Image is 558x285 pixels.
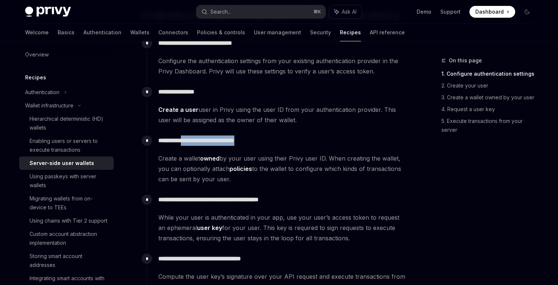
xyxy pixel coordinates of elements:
a: user key [197,224,222,232]
div: Using passkeys with server wallets [30,172,109,190]
a: Storing smart account addresses [19,250,114,272]
button: Search...⌘K [196,5,325,18]
a: Custom account abstraction implementation [19,227,114,250]
a: Recipes [340,24,361,41]
span: ⌘ K [313,9,321,15]
a: Enabling users or servers to execute transactions [19,134,114,157]
button: Toggle dark mode [521,6,533,18]
a: 1. Configure authentication settings [441,68,539,80]
a: Server-side user wallets [19,157,114,170]
div: Storing smart account addresses [30,252,109,269]
a: Create a user [158,106,199,114]
div: Authentication [25,88,59,97]
a: Demo [417,8,431,16]
img: dark logo [25,7,71,17]
a: 2. Create your user [441,80,539,92]
div: Search... [210,7,231,16]
div: Server-side user wallets [30,159,94,168]
span: Configure the authentication settings from your existing authentication provider in the Privy Das... [158,56,407,76]
a: Wallets [130,24,149,41]
span: Create a wallet by your user using their Privy user ID. When creating the wallet, you can optiona... [158,153,407,184]
a: Basics [58,24,75,41]
a: Using chains with Tier 2 support [19,214,114,227]
a: Overview [19,48,114,61]
h5: Recipes [25,73,46,82]
a: Support [440,8,461,16]
span: Dashboard [475,8,504,16]
a: Authentication [83,24,121,41]
div: Using chains with Tier 2 support [30,216,107,225]
a: 4. Request a user key [441,103,539,115]
a: API reference [370,24,405,41]
div: Wallet infrastructure [25,101,73,110]
a: Using passkeys with server wallets [19,170,114,192]
span: While your user is authenticated in your app, use your user’s access token to request an ephemera... [158,212,407,243]
a: Migrating wallets from on-device to TEEs [19,192,114,214]
a: User management [254,24,301,41]
span: user in Privy using the user ID from your authentication provider. This user will be assigned as ... [158,104,407,125]
a: Policies & controls [197,24,245,41]
a: Dashboard [469,6,515,18]
div: Migrating wallets from on-device to TEEs [30,194,109,212]
button: Ask AI [329,5,362,18]
div: Hierarchical deterministic (HD) wallets [30,114,109,132]
div: Custom account abstraction implementation [30,230,109,247]
a: Welcome [25,24,49,41]
a: policies [230,165,252,173]
div: Enabling users or servers to execute transactions [30,137,109,154]
a: Connectors [158,24,188,41]
span: On this page [449,56,482,65]
span: Ask AI [342,8,356,16]
a: Hierarchical deterministic (HD) wallets [19,112,114,134]
a: Security [310,24,331,41]
a: owned [200,155,220,162]
a: 5. Execute transactions from your server [441,115,539,136]
a: 3. Create a wallet owned by your user [441,92,539,103]
div: Overview [25,50,49,59]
